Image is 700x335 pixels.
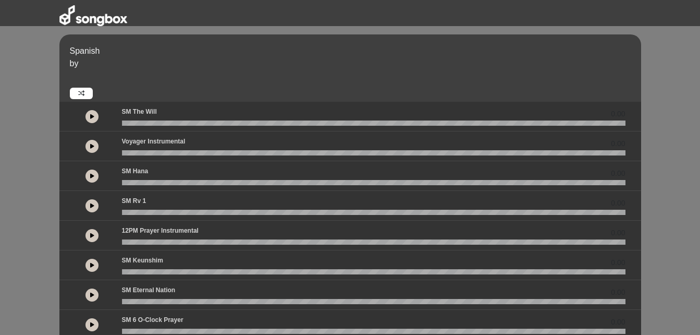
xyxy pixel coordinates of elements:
[611,109,625,119] span: 0.00
[70,59,79,68] span: by
[122,226,199,235] p: 12PM Prayer Instrumental
[122,285,176,295] p: SM Eternal Nation
[122,256,163,265] p: SM Keunshim
[611,317,625,328] span: 0.00
[70,45,638,57] p: Spanish
[611,287,625,298] span: 0.00
[611,198,625,209] span: 0.00
[122,107,157,116] p: SM The Will
[122,166,149,176] p: SM Hana
[611,168,625,179] span: 0.00
[611,257,625,268] span: 0.00
[59,5,127,26] img: songbox-logo-white.png
[611,138,625,149] span: 0.00
[122,315,183,325] p: SM 6 o-clock prayer
[122,196,146,206] p: SM Rv 1
[122,137,186,146] p: Voyager Instrumental
[611,228,625,238] span: 0.00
